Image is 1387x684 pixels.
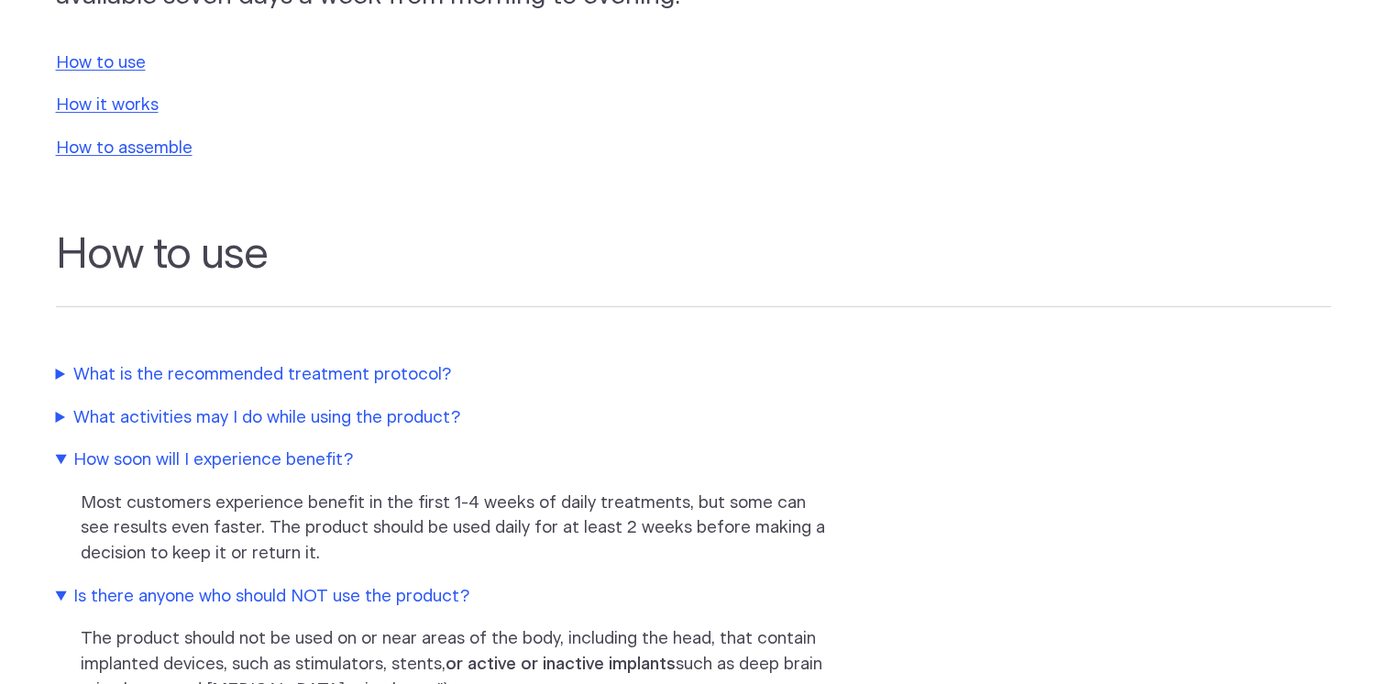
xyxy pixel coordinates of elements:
[56,139,193,157] a: How to assemble
[56,96,159,114] a: How it works
[56,54,146,72] a: How to use
[56,405,826,431] summary: What activities may I do while using the product?
[81,491,829,568] p: Most customers experience benefit in the first 1-4 weeks of daily treatments, but some can see re...
[446,656,676,673] strong: or active or inactive implants
[56,230,1332,307] h2: How to use
[56,584,826,610] summary: Is there anyone who should NOT use the product?
[56,447,826,473] summary: How soon will I experience benefit?
[56,362,826,388] summary: What is the recommended treatment protocol?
